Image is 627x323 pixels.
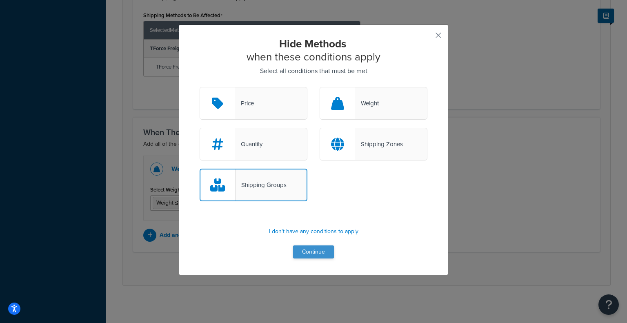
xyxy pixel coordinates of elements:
[200,65,427,77] p: Select all conditions that must be met
[200,37,427,63] h2: when these conditions apply
[235,98,254,109] div: Price
[355,138,403,150] div: Shipping Zones
[235,138,262,150] div: Quantity
[293,245,334,258] button: Continue
[279,36,346,51] strong: Hide Methods
[200,226,427,237] p: I don't have any conditions to apply
[236,179,287,191] div: Shipping Groups
[355,98,379,109] div: Weight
